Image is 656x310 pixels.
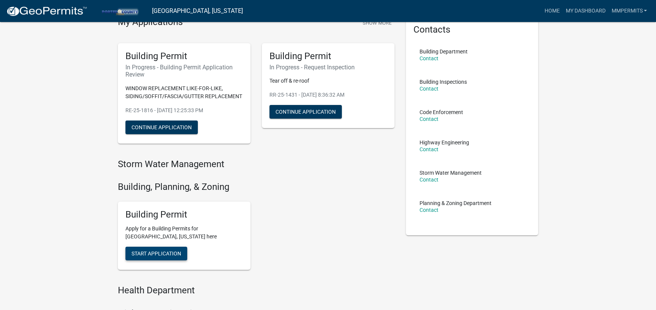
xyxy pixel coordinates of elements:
[118,17,183,28] h4: My Applications
[125,225,243,241] p: Apply for a Building Permits for [GEOGRAPHIC_DATA], [US_STATE] here
[420,55,438,61] a: Contact
[125,51,243,62] h5: Building Permit
[125,64,243,78] h6: In Progress - Building Permit Application Review
[125,121,198,134] button: Continue Application
[413,24,531,35] h5: Contacts
[93,6,146,16] img: Porter County, Indiana
[420,86,438,92] a: Contact
[118,159,395,170] h4: Storm Water Management
[132,251,181,257] span: Start Application
[420,170,482,175] p: Storm Water Management
[420,207,438,213] a: Contact
[152,5,243,17] a: [GEOGRAPHIC_DATA], [US_STATE]
[420,79,467,85] p: Building Inspections
[420,200,492,206] p: Planning & Zoning Department
[541,4,562,18] a: Home
[420,110,463,115] p: Code Enforcement
[125,106,243,114] p: RE-25-1816 - [DATE] 12:25:33 PM
[118,182,395,193] h4: Building, Planning, & Zoning
[562,4,608,18] a: My Dashboard
[269,64,387,71] h6: In Progress - Request Inspection
[420,49,468,54] p: Building Department
[125,247,187,260] button: Start Application
[360,17,395,29] button: Show More
[420,116,438,122] a: Contact
[269,77,387,85] p: Tear off & re-roof
[269,91,387,99] p: RR-25-1431 - [DATE] 8:36:32 AM
[125,85,243,100] p: WINDOW REPLACEMENT LIKE-FOR-LIKE, SIDING/SOFFIT/FASCIA/GUTTER REPLACEMENT
[420,146,438,152] a: Contact
[269,105,342,119] button: Continue Application
[269,51,387,62] h5: Building Permit
[420,177,438,183] a: Contact
[125,209,243,220] h5: Building Permit
[608,4,650,18] a: MMPermits
[118,285,395,296] h4: Health Department
[420,140,469,145] p: Highway Engineering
